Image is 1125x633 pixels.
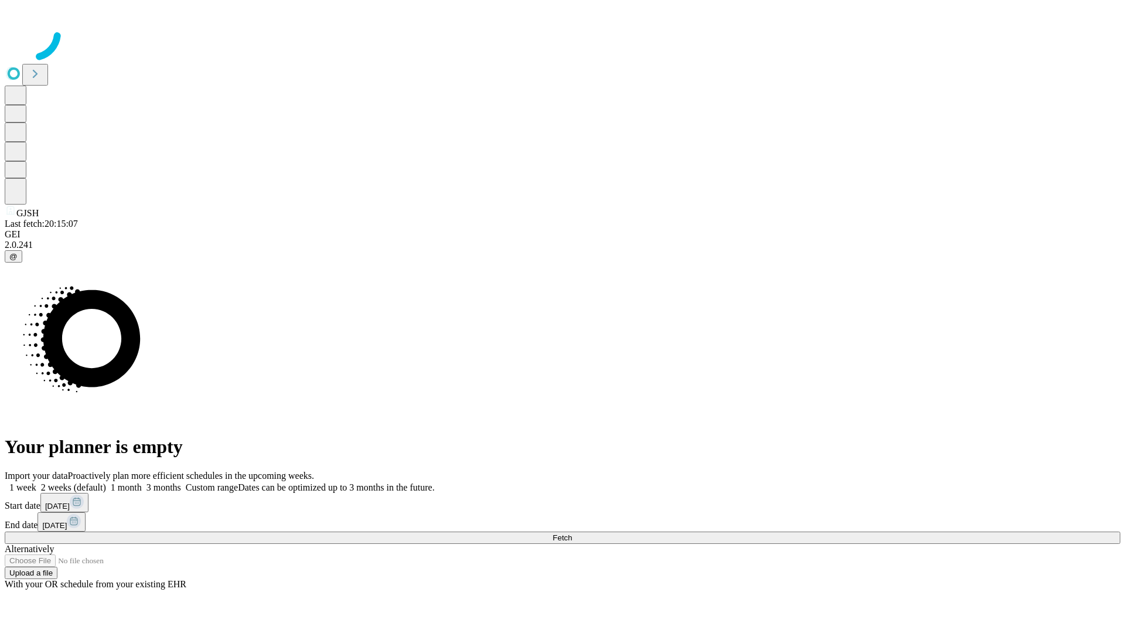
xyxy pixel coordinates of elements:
[5,219,78,229] span: Last fetch: 20:15:07
[5,250,22,263] button: @
[5,436,1120,458] h1: Your planner is empty
[5,240,1120,250] div: 2.0.241
[5,512,1120,532] div: End date
[186,482,238,492] span: Custom range
[5,471,68,481] span: Import your data
[238,482,434,492] span: Dates can be optimized up to 3 months in the future.
[553,533,572,542] span: Fetch
[41,482,106,492] span: 2 weeks (default)
[16,208,39,218] span: GJSH
[68,471,314,481] span: Proactively plan more efficient schedules in the upcoming weeks.
[37,512,86,532] button: [DATE]
[5,229,1120,240] div: GEI
[5,532,1120,544] button: Fetch
[5,544,54,554] span: Alternatively
[40,493,88,512] button: [DATE]
[9,252,18,261] span: @
[146,482,181,492] span: 3 months
[42,521,67,530] span: [DATE]
[111,482,142,492] span: 1 month
[5,493,1120,512] div: Start date
[5,567,57,579] button: Upload a file
[9,482,36,492] span: 1 week
[45,502,70,511] span: [DATE]
[5,579,186,589] span: With your OR schedule from your existing EHR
